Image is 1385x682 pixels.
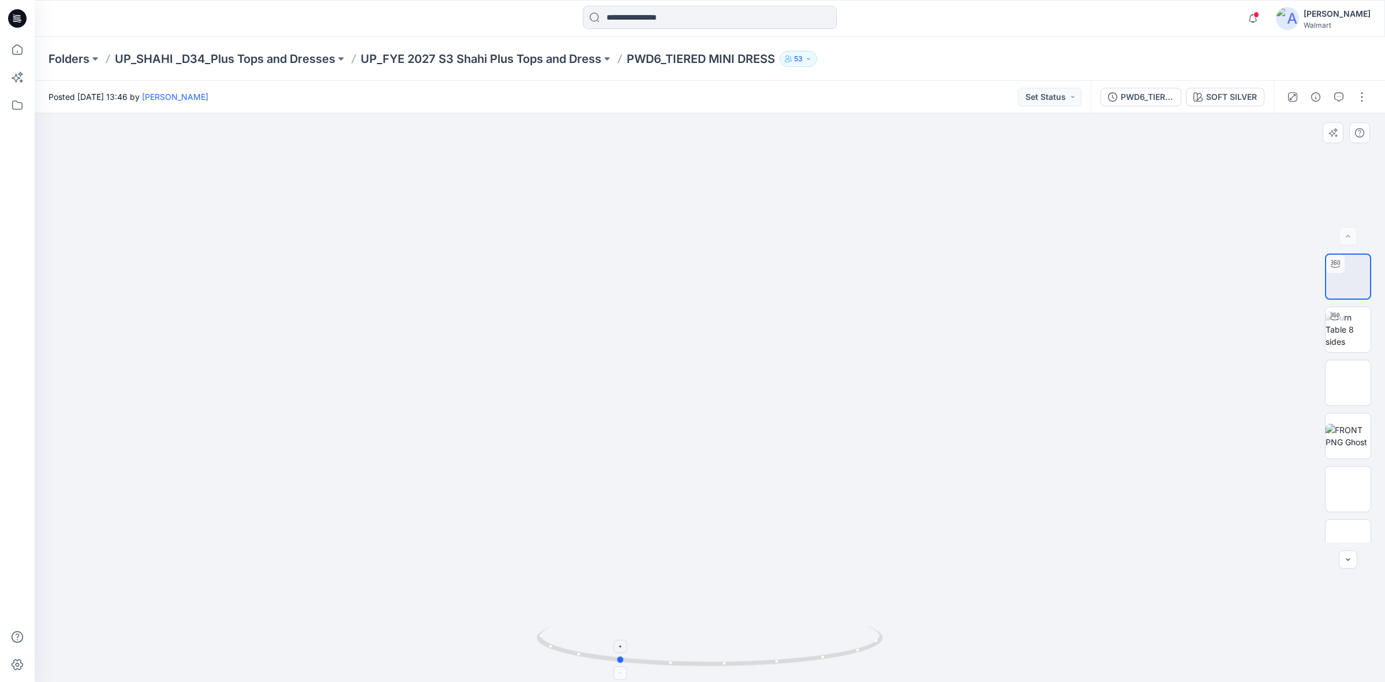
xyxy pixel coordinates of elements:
[1276,7,1299,30] img: avatar
[1100,88,1181,106] button: PWD6_TIERED MINI DRESS([DATE])
[1326,311,1371,348] img: Turn Table 8 sides
[1186,88,1264,106] button: SOFT SILVER
[1304,21,1371,29] div: Walmart
[1121,91,1174,103] div: PWD6_TIERED MINI DRESS([DATE])
[794,53,803,65] p: 53
[48,51,89,67] a: Folders
[1307,88,1325,106] button: Details
[780,51,817,67] button: 53
[48,91,208,103] span: Posted [DATE] 13:46 by
[361,51,601,67] a: UP_FYE 2027 S3 Shahi Plus Tops and Dress
[115,51,335,67] a: UP_SHAHI _D34_Plus Tops and Dresses
[627,51,775,67] p: PWD6_TIERED MINI DRESS
[1206,91,1257,103] div: SOFT SILVER
[1304,7,1371,21] div: [PERSON_NAME]
[142,92,208,102] a: [PERSON_NAME]
[1326,424,1371,448] img: FRONT PNG Ghost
